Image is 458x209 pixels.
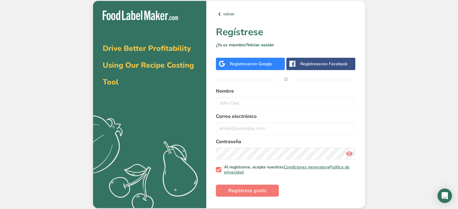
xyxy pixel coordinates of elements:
[216,97,355,109] input: John Doe
[216,88,355,95] label: Nombre
[438,189,452,203] div: Open Intercom Messenger
[284,164,327,170] a: Condiciones generales
[321,61,347,67] span: con Facebook
[277,70,295,88] span: O
[216,113,355,120] label: Correo electrónico
[216,185,279,197] button: Regístrese gratis
[300,61,347,67] div: Regístrese
[230,61,272,67] div: Regístrese
[216,42,355,48] p: ¿Ya es miembro?
[216,138,355,145] label: Contraseña
[216,122,355,134] input: email@example.com
[216,11,355,18] a: volver
[248,42,274,48] a: Iniciar sesión
[103,43,194,87] span: Drive Better Profitability Using Our Recipe Costing Tool
[103,11,178,20] img: Food Label Maker
[228,187,266,194] span: Regístrese gratis
[224,164,350,175] a: Política de privacidad
[221,164,353,175] span: Al registrarse, acepta nuestras y
[250,61,272,67] span: con Google
[216,25,355,39] h1: Regístrese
